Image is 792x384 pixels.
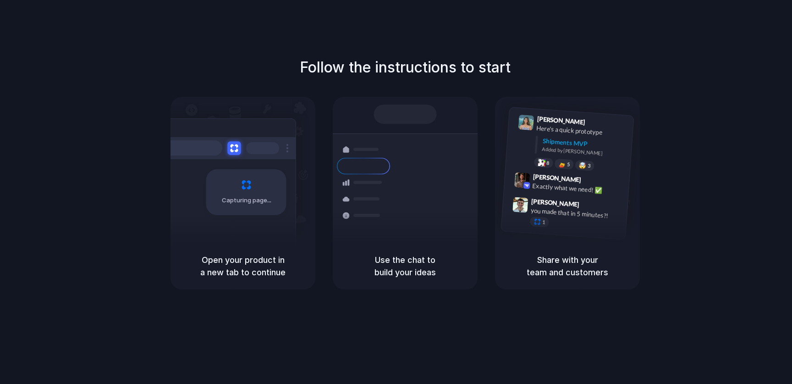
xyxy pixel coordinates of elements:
h5: Share with your team and customers [506,254,629,278]
div: 🤯 [579,162,587,169]
span: [PERSON_NAME] [531,196,580,209]
span: [PERSON_NAME] [537,114,585,127]
span: 9:42 AM [584,176,603,187]
span: 9:41 AM [588,118,607,129]
span: 5 [567,161,570,167]
div: Exactly what we need! ✅ [532,181,624,196]
span: [PERSON_NAME] [533,171,581,184]
span: 8 [546,160,550,165]
h5: Use the chat to build your ideas [344,254,467,278]
span: 3 [588,163,591,168]
div: Shipments MVP [542,136,627,151]
div: Added by [PERSON_NAME] [542,145,626,159]
div: you made that in 5 minutes?! [530,206,622,221]
h1: Follow the instructions to start [300,56,511,78]
h5: Open your product in a new tab to continue [181,254,304,278]
span: 1 [542,220,545,225]
span: 9:47 AM [582,200,601,211]
span: Capturing page [222,196,273,205]
div: Here's a quick prototype [536,123,628,139]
